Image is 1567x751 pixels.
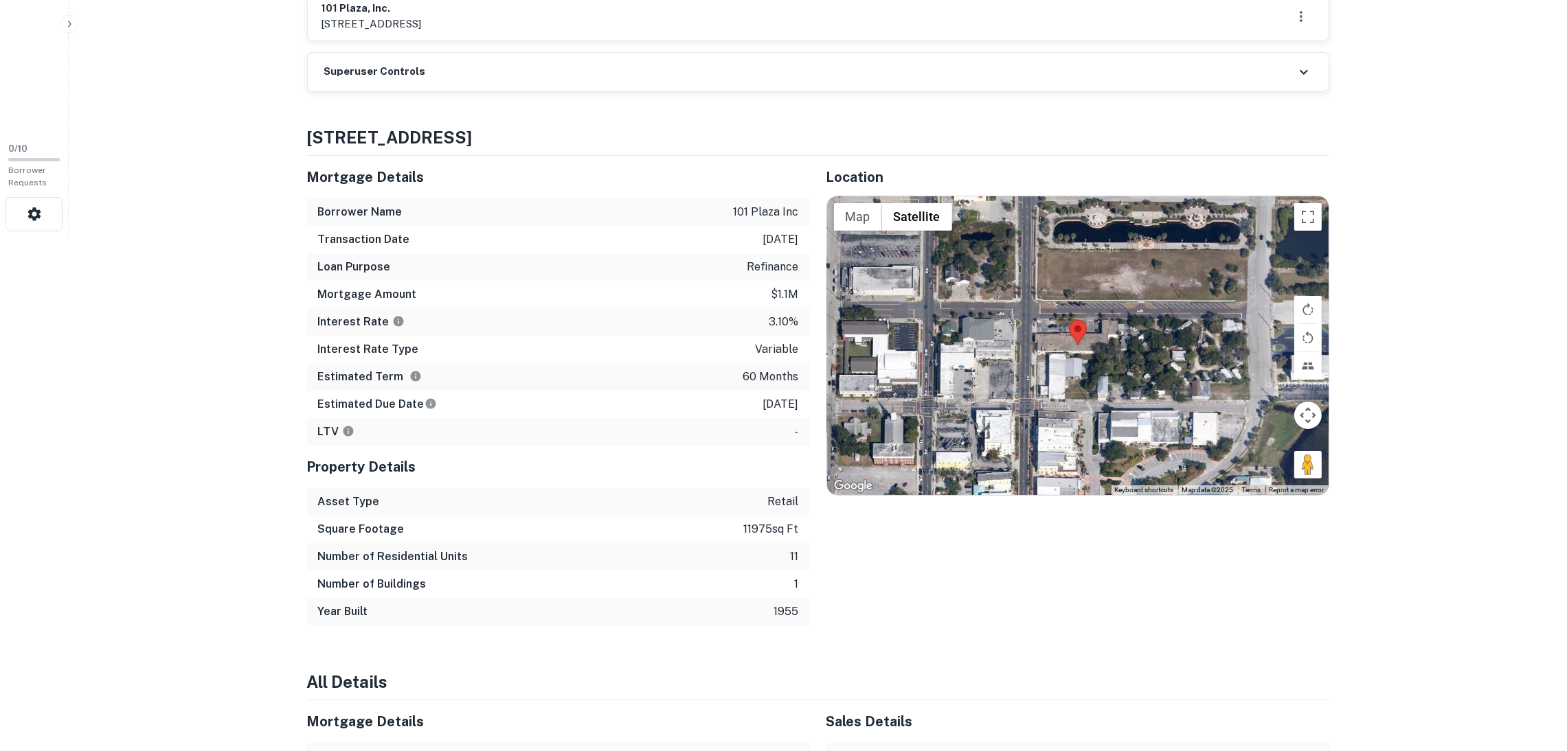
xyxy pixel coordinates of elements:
[795,576,799,592] p: 1
[768,494,799,510] p: retail
[318,603,368,620] h6: Year Built
[1294,296,1322,323] button: Rotate map clockwise
[322,16,422,32] p: [STREET_ADDRESS]
[318,521,405,538] h6: Square Footage
[763,231,799,248] p: [DATE]
[318,424,354,440] h6: LTV
[318,548,469,565] h6: Number of Residential Units
[791,548,799,565] p: 11
[1182,486,1234,494] span: Map data ©2025
[425,397,437,410] svg: Estimate is based on a standard schedule for this type of loan.
[763,396,799,413] p: [DATE]
[342,425,354,437] svg: LTVs displayed on the website are for informational purposes only and may be reported incorrectly...
[743,369,799,385] p: 60 months
[831,477,876,495] img: Google
[1242,486,1261,494] a: Terms (opens in new tab)
[1294,203,1322,231] button: Toggle fullscreen view
[318,204,403,220] h6: Borrower Name
[318,494,380,510] h6: Asset Type
[8,143,27,154] span: 0 / 10
[831,477,876,495] a: Open this area in Google Maps (opens a new window)
[1294,352,1322,380] button: Tilt map
[1294,402,1322,429] button: Map camera controls
[318,396,437,413] h6: Estimated Due Date
[1498,641,1567,707] iframe: Chat Widget
[318,341,419,358] h6: Interest Rate Type
[318,576,427,592] h6: Number of Buildings
[307,167,810,187] h5: Mortgage Details
[774,603,799,620] p: 1955
[318,259,391,275] h6: Loan Purpose
[322,1,422,16] h6: 101 plaza, inc.
[318,286,417,303] h6: Mortgage Amount
[8,165,47,187] span: Borrower Requests
[826,711,1329,732] h5: Sales Details
[1270,486,1324,494] a: Report a map error
[318,231,410,248] h6: Transaction Date
[734,204,799,220] p: 101 plaza inc
[1294,451,1322,478] button: Drag Pegman onto the map to open Street View
[409,370,422,382] svg: Term is based on a standard schedule for this type of loan.
[769,314,799,330] p: 3.10%
[318,369,422,385] h6: Estimated Term
[307,457,810,477] h5: Property Details
[744,521,799,538] p: 11975 sq ft
[324,64,426,80] h6: Superuser Controls
[1294,324,1322,351] button: Rotate map counterclockwise
[826,167,1329,187] h5: Location
[747,259,799,275] p: refinance
[307,125,1329,150] h4: [STREET_ADDRESS]
[771,286,799,303] p: $1.1m
[1115,485,1174,495] button: Keyboard shortcuts
[392,315,405,327] svg: The interest rates displayed on the website are for informational purposes only and may be report...
[307,711,810,732] h5: Mortgage Details
[756,341,799,358] p: variable
[318,314,405,330] h6: Interest Rate
[834,203,882,231] button: Show street map
[882,203,952,231] button: Show satellite imagery
[795,424,799,440] p: -
[307,669,1329,694] h4: All Details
